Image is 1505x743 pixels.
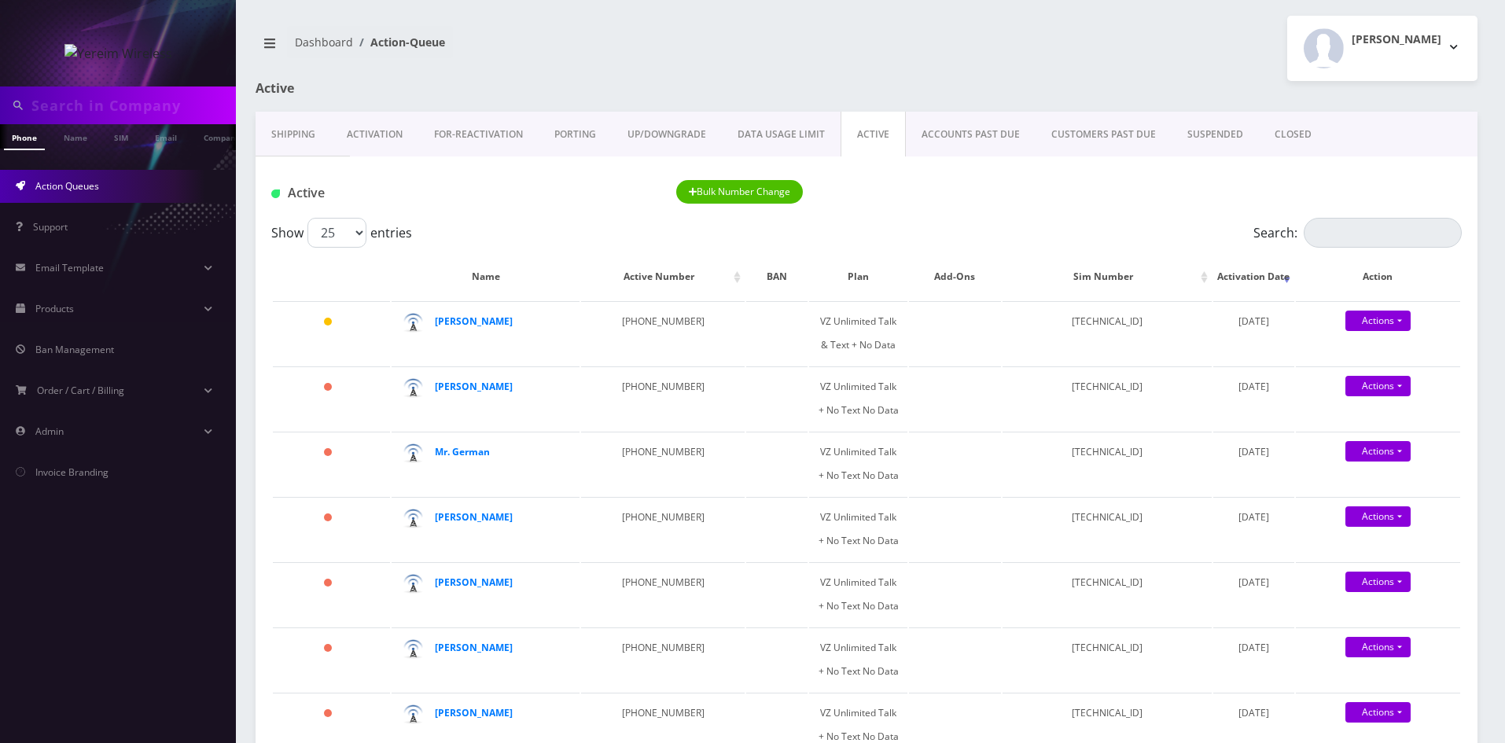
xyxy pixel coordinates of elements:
[31,90,232,120] input: Search in Company
[33,220,68,234] span: Support
[1003,432,1212,495] td: [TECHNICAL_ID]
[35,465,109,479] span: Invoice Branding
[1238,706,1269,719] span: [DATE]
[809,497,907,561] td: VZ Unlimited Talk + No Text No Data
[1238,510,1269,524] span: [DATE]
[539,112,612,157] a: PORTING
[1345,506,1411,527] a: Actions
[295,35,353,50] a: Dashboard
[909,254,1000,300] th: Add-Ons
[676,180,804,204] button: Bulk Number Change
[1345,702,1411,723] a: Actions
[435,706,513,719] a: [PERSON_NAME]
[256,112,331,157] a: Shipping
[809,301,907,365] td: VZ Unlimited Talk & Text + No Data
[841,112,906,157] a: ACTIVE
[35,302,74,315] span: Products
[1253,218,1462,248] label: Search:
[4,124,45,150] a: Phone
[353,34,445,50] li: Action-Queue
[809,562,907,626] td: VZ Unlimited Talk + No Text No Data
[435,314,513,328] a: [PERSON_NAME]
[1003,301,1212,365] td: [TECHNICAL_ID]
[581,366,745,430] td: [PHONE_NUMBER]
[435,576,513,589] a: [PERSON_NAME]
[307,218,366,248] select: Showentries
[1287,16,1477,81] button: [PERSON_NAME]
[271,218,412,248] label: Show entries
[1238,445,1269,458] span: [DATE]
[581,254,745,300] th: Active Number: activate to sort column ascending
[435,380,513,393] a: [PERSON_NAME]
[809,366,907,430] td: VZ Unlimited Talk + No Text No Data
[1296,254,1460,300] th: Action
[1003,497,1212,561] td: [TECHNICAL_ID]
[581,562,745,626] td: [PHONE_NUMBER]
[1345,311,1411,331] a: Actions
[1304,218,1462,248] input: Search:
[1345,572,1411,592] a: Actions
[35,343,114,356] span: Ban Management
[392,254,580,300] th: Name
[271,189,280,198] img: Active
[1003,254,1212,300] th: Sim Number: activate to sort column ascending
[1238,641,1269,654] span: [DATE]
[1003,562,1212,626] td: [TECHNICAL_ID]
[435,510,513,524] a: [PERSON_NAME]
[106,124,136,149] a: SIM
[809,254,907,300] th: Plan
[196,124,248,149] a: Company
[1003,366,1212,430] td: [TECHNICAL_ID]
[1036,112,1172,157] a: CUSTOMERS PAST DUE
[435,445,490,458] a: Mr. German
[418,112,539,157] a: FOR-REActivation
[1238,576,1269,589] span: [DATE]
[1238,380,1269,393] span: [DATE]
[56,124,95,149] a: Name
[581,432,745,495] td: [PHONE_NUMBER]
[809,432,907,495] td: VZ Unlimited Talk + No Text No Data
[435,641,513,654] a: [PERSON_NAME]
[906,112,1036,157] a: ACCOUNTS PAST DUE
[35,425,64,438] span: Admin
[809,627,907,691] td: VZ Unlimited Talk + No Text No Data
[256,81,647,96] h1: Active
[581,627,745,691] td: [PHONE_NUMBER]
[1352,33,1441,46] h2: [PERSON_NAME]
[271,186,653,200] h1: Active
[1345,376,1411,396] a: Actions
[64,44,172,63] img: Yereim Wireless
[1003,627,1212,691] td: [TECHNICAL_ID]
[1345,637,1411,657] a: Actions
[1172,112,1259,157] a: SUSPENDED
[1213,254,1294,300] th: Activation Date: activate to sort column ascending
[35,261,104,274] span: Email Template
[746,254,808,300] th: BAN
[147,124,185,149] a: Email
[722,112,841,157] a: DATA USAGE LIMIT
[37,384,124,397] span: Order / Cart / Billing
[331,112,418,157] a: Activation
[612,112,722,157] a: UP/DOWNGRADE
[1238,314,1269,328] span: [DATE]
[581,497,745,561] td: [PHONE_NUMBER]
[256,26,855,71] nav: breadcrumb
[1259,112,1327,157] a: CLOSED
[581,301,745,365] td: [PHONE_NUMBER]
[1345,441,1411,462] a: Actions
[35,179,99,193] span: Action Queues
